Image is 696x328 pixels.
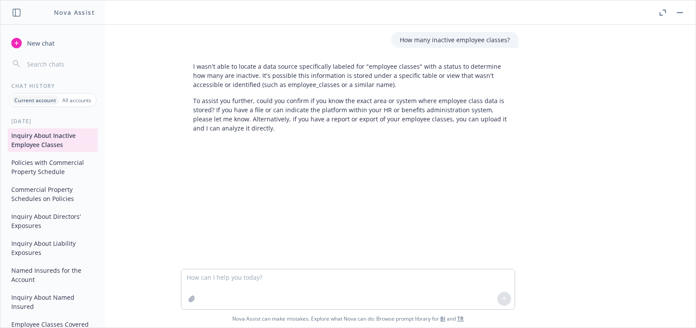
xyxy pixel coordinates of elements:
[193,62,510,89] p: I wasn't able to locate a data source specifically labeled for "employee classes" with a status t...
[62,97,91,104] p: All accounts
[1,82,105,90] div: Chat History
[8,35,98,51] button: New chat
[1,117,105,125] div: [DATE]
[193,96,510,133] p: To assist you further, could you confirm if you know the exact area or system where employee clas...
[25,58,94,70] input: Search chats
[25,39,55,48] span: New chat
[400,35,510,44] p: How many inactive employee classes?
[8,236,98,260] button: Inquiry About Liability Exposures
[232,310,464,328] span: Nova Assist can make mistakes. Explore what Nova can do: Browse prompt library for and
[8,155,98,179] button: Policies with Commercial Property Schedule
[8,263,98,287] button: Named Insureds for the Account
[54,8,95,17] h1: Nova Assist
[457,315,464,322] a: TR
[8,128,98,152] button: Inquiry About Inactive Employee Classes
[440,315,445,322] a: BI
[8,290,98,314] button: Inquiry About Named Insured
[14,97,56,104] p: Current account
[8,209,98,233] button: Inquiry About Directors' Exposures
[181,269,515,309] textarea: To enrich screen reader interactions, please activate Accessibility in Grammarly extension settings
[8,182,98,206] button: Commercial Property Schedules on Policies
